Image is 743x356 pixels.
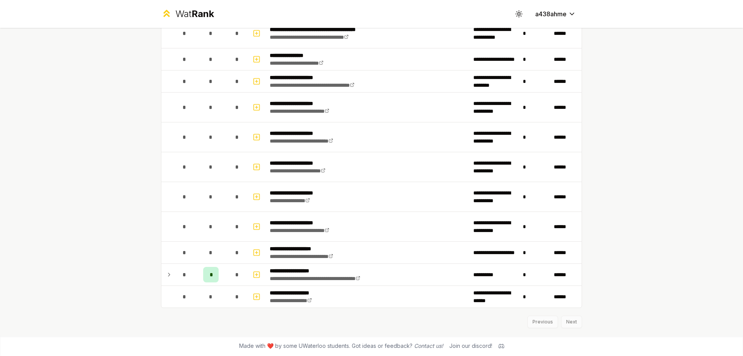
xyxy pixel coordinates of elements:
a: Contact us! [414,342,443,349]
span: Made with ❤️ by some UWaterloo students. Got ideas or feedback? [239,342,443,350]
span: a438ahme [535,9,567,19]
span: Rank [192,8,214,19]
div: Wat [175,8,214,20]
a: WatRank [161,8,214,20]
div: Join our discord! [449,342,492,350]
button: a438ahme [529,7,582,21]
